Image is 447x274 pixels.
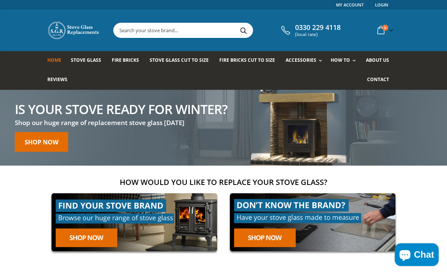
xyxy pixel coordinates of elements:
[47,21,100,40] img: Stove Glass Replacement
[71,57,101,63] span: Stove Glass
[226,189,400,255] img: made-to-measure-cta_2cd95ceb-d519-4648-b0cf-d2d338fdf11f.jpg
[367,70,395,90] a: Contact
[374,23,395,38] a: 0
[150,57,208,63] span: Stove Glass Cut To Size
[47,189,221,255] img: find-your-brand-cta_9b334d5d-5c94-48ed-825f-d7972bbdebd0.jpg
[47,177,400,187] h2: How would you like to replace your stove glass?
[15,102,227,115] h2: Is your stove ready for winter?
[219,51,281,70] a: Fire Bricks Cut To Size
[15,118,227,127] h3: Shop our huge range of replacement stove glass [DATE]
[47,57,61,63] span: Home
[71,51,107,70] a: Stove Glass
[235,23,252,38] button: Search
[47,51,67,70] a: Home
[331,57,350,63] span: How To
[112,51,145,70] a: Fire Bricks
[114,23,322,38] input: Search your stove brand...
[366,51,395,70] a: About us
[382,25,388,31] span: 0
[15,132,68,152] a: Shop now
[367,76,389,83] span: Contact
[47,70,73,90] a: Reviews
[366,57,389,63] span: About us
[286,51,326,70] a: Accessories
[286,57,316,63] span: Accessories
[219,57,275,63] span: Fire Bricks Cut To Size
[331,51,359,70] a: How To
[392,243,441,268] inbox-online-store-chat: Shopify online store chat
[150,51,214,70] a: Stove Glass Cut To Size
[47,76,67,83] span: Reviews
[112,57,139,63] span: Fire Bricks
